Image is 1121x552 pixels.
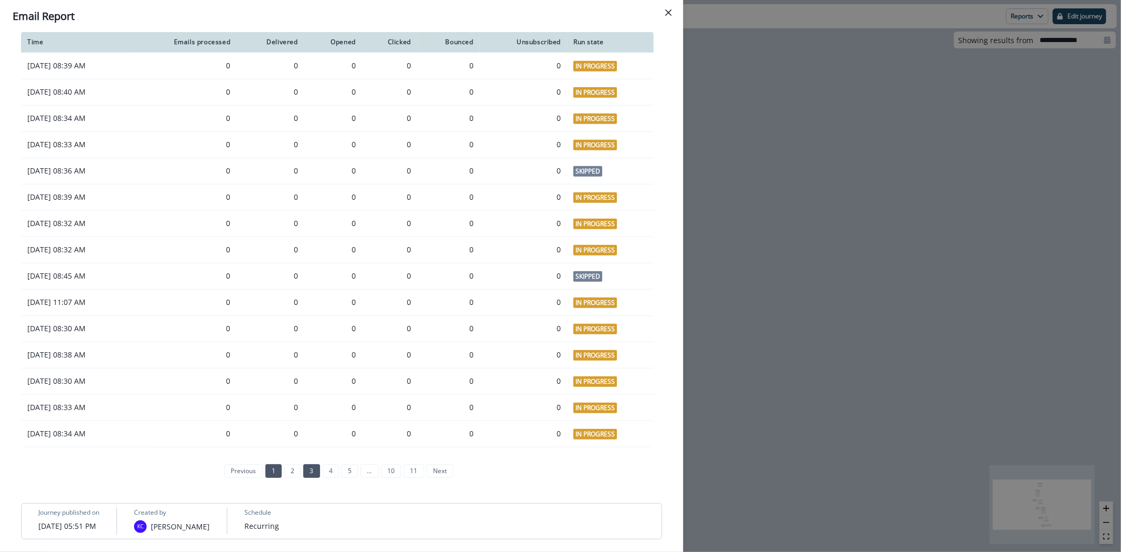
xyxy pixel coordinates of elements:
[137,218,231,229] div: 0
[27,297,124,308] p: [DATE] 11:07 AM
[424,244,474,255] div: 0
[424,38,474,46] div: Bounced
[424,428,474,439] div: 0
[368,350,411,360] div: 0
[243,139,297,150] div: 0
[311,60,356,71] div: 0
[27,402,124,413] p: [DATE] 08:33 AM
[137,297,231,308] div: 0
[243,402,297,413] div: 0
[311,166,356,176] div: 0
[427,464,453,478] a: Next page
[137,87,231,97] div: 0
[486,402,561,413] div: 0
[486,192,561,202] div: 0
[424,297,474,308] div: 0
[424,323,474,334] div: 0
[404,464,424,478] a: Page 11
[137,428,231,439] div: 0
[573,140,617,150] span: In Progress
[486,244,561,255] div: 0
[573,403,617,413] span: In Progress
[573,429,617,439] span: In Progress
[486,218,561,229] div: 0
[368,271,411,281] div: 0
[243,376,297,386] div: 0
[361,464,378,478] a: Jump forward
[368,402,411,413] div: 0
[424,113,474,124] div: 0
[368,218,411,229] div: 0
[137,271,231,281] div: 0
[368,297,411,308] div: 0
[311,113,356,124] div: 0
[311,244,356,255] div: 0
[137,402,231,413] div: 0
[13,8,671,24] div: Email Report
[368,60,411,71] div: 0
[38,508,99,517] p: Journey published on
[27,113,124,124] p: [DATE] 08:34 AM
[573,192,617,203] span: In Progress
[311,87,356,97] div: 0
[424,402,474,413] div: 0
[424,376,474,386] div: 0
[311,376,356,386] div: 0
[137,244,231,255] div: 0
[424,271,474,281] div: 0
[573,298,617,308] span: In Progress
[27,218,124,229] p: [DATE] 08:32 AM
[573,166,602,177] span: Skipped
[243,428,297,439] div: 0
[311,297,356,308] div: 0
[243,218,297,229] div: 0
[27,87,124,97] p: [DATE] 08:40 AM
[243,323,297,334] div: 0
[27,323,124,334] p: [DATE] 08:30 AM
[311,323,356,334] div: 0
[573,219,617,229] span: In Progress
[243,38,297,46] div: Delivered
[27,271,124,281] p: [DATE] 08:45 AM
[368,376,411,386] div: 0
[243,350,297,360] div: 0
[486,113,561,124] div: 0
[311,350,356,360] div: 0
[137,376,231,386] div: 0
[27,192,124,202] p: [DATE] 08:39 AM
[573,38,647,46] div: Run state
[311,139,356,150] div: 0
[368,323,411,334] div: 0
[243,192,297,202] div: 0
[368,244,411,255] div: 0
[323,464,339,478] a: Page 4
[284,464,301,478] a: Page 2
[27,376,124,386] p: [DATE] 08:30 AM
[573,61,617,71] span: In Progress
[486,60,561,71] div: 0
[573,324,617,334] span: In Progress
[573,87,617,98] span: In Progress
[243,60,297,71] div: 0
[27,244,124,255] p: [DATE] 08:32 AM
[137,350,231,360] div: 0
[573,376,617,387] span: In Progress
[486,376,561,386] div: 0
[660,4,677,21] button: Close
[137,192,231,202] div: 0
[486,428,561,439] div: 0
[573,114,617,124] span: In Progress
[27,350,124,360] p: [DATE] 08:38 AM
[244,520,279,531] p: Recurring
[311,271,356,281] div: 0
[27,60,124,71] p: [DATE] 08:39 AM
[424,350,474,360] div: 0
[265,464,282,478] a: Page 1 is your current page
[486,166,561,176] div: 0
[424,218,474,229] div: 0
[243,244,297,255] div: 0
[137,323,231,334] div: 0
[311,402,356,413] div: 0
[137,60,231,71] div: 0
[424,60,474,71] div: 0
